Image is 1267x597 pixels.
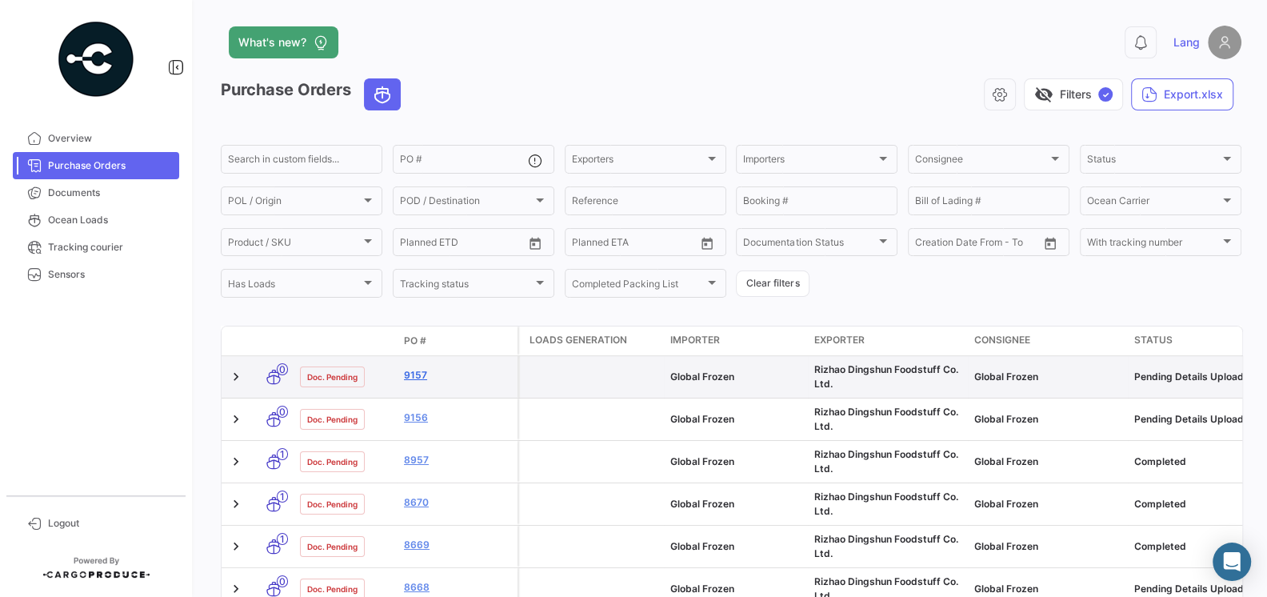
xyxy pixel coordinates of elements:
[228,539,244,555] a: Expand/Collapse Row
[277,406,288,418] span: 0
[1173,34,1200,50] span: Lang
[1213,543,1251,581] div: Abrir Intercom Messenger
[1208,26,1241,59] img: placeholder-user.png
[743,239,876,250] span: Documentation Status
[307,540,358,553] span: Doc. Pending
[1098,87,1113,102] span: ✓
[307,413,358,426] span: Doc. Pending
[1024,78,1123,110] button: visibility_offFilters✓
[307,583,358,595] span: Doc. Pending
[572,239,594,250] input: From
[48,131,173,146] span: Overview
[814,448,958,475] span: Rizhao Dingshun Foodstuff Co. Ltd.
[13,261,179,288] a: Sensors
[670,413,734,425] span: Global Frozen
[1034,85,1053,104] span: visibility_off
[974,583,1038,595] span: Global Frozen
[1038,231,1062,255] button: Open calendar
[365,79,400,110] button: Ocean
[670,498,734,510] span: Global Frozen
[743,156,876,167] span: Importers
[277,575,288,587] span: 0
[974,333,1030,347] span: Consignee
[404,538,511,552] a: 8669
[228,581,244,597] a: Expand/Collapse Row
[814,533,958,559] span: Rizhao Dingshun Foodstuff Co. Ltd.
[48,186,173,200] span: Documents
[404,411,511,425] a: 9156
[228,411,244,427] a: Expand/Collapse Row
[48,267,173,282] span: Sensors
[572,280,705,291] span: Completed Packing List
[400,239,422,250] input: From
[1087,198,1220,209] span: Ocean Carrier
[1087,156,1220,167] span: Status
[228,239,361,250] span: Product / SKU
[572,156,705,167] span: Exporters
[13,234,179,261] a: Tracking courier
[736,270,809,297] button: Clear filters
[670,371,734,383] span: Global Frozen
[254,335,294,347] datatable-header-cell: Transport mode
[974,540,1038,552] span: Global Frozen
[404,334,426,348] span: PO #
[277,491,288,503] span: 1
[520,327,664,355] datatable-header-cell: Loads generation
[48,213,173,227] span: Ocean Loads
[294,335,398,347] datatable-header-cell: Doc. Status
[228,280,361,291] span: Has Loads
[530,333,627,347] span: Loads generation
[400,280,533,291] span: Tracking status
[48,158,173,173] span: Purchase Orders
[974,371,1038,383] span: Global Frozen
[968,327,1128,355] datatable-header-cell: Consignee
[606,239,664,250] input: To
[307,498,358,511] span: Doc. Pending
[814,406,958,432] span: Rizhao Dingshun Foodstuff Co. Ltd.
[400,198,533,209] span: POD / Destination
[48,516,173,531] span: Logout
[808,327,968,355] datatable-header-cell: Exporter
[670,455,734,467] span: Global Frozen
[228,369,244,385] a: Expand/Collapse Row
[238,34,306,50] span: What's new?
[404,453,511,467] a: 8957
[229,26,338,58] button: What's new?
[664,327,808,355] datatable-header-cell: Importer
[48,240,173,254] span: Tracking courier
[13,206,179,234] a: Ocean Loads
[13,152,179,179] a: Purchase Orders
[228,496,244,512] a: Expand/Collapse Row
[13,179,179,206] a: Documents
[307,455,358,468] span: Doc. Pending
[434,239,492,250] input: To
[974,413,1038,425] span: Global Frozen
[228,198,361,209] span: POL / Origin
[949,239,1007,250] input: To
[670,333,720,347] span: Importer
[523,231,547,255] button: Open calendar
[404,495,511,510] a: 8670
[814,491,958,517] span: Rizhao Dingshun Foodstuff Co. Ltd.
[974,498,1038,510] span: Global Frozen
[307,371,358,383] span: Doc. Pending
[228,454,244,470] a: Expand/Collapse Row
[915,156,1048,167] span: Consignee
[398,327,518,355] datatable-header-cell: PO #
[814,333,865,347] span: Exporter
[974,455,1038,467] span: Global Frozen
[915,239,937,250] input: From
[670,583,734,595] span: Global Frozen
[1134,333,1173,347] span: Status
[1087,239,1220,250] span: With tracking number
[695,231,719,255] button: Open calendar
[814,363,958,390] span: Rizhao Dingshun Foodstuff Co. Ltd.
[404,368,511,383] a: 9157
[277,363,288,375] span: 0
[56,19,136,99] img: powered-by.png
[221,78,406,110] h3: Purchase Orders
[277,533,288,545] span: 1
[404,580,511,595] a: 8668
[1131,78,1233,110] button: Export.xlsx
[670,540,734,552] span: Global Frozen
